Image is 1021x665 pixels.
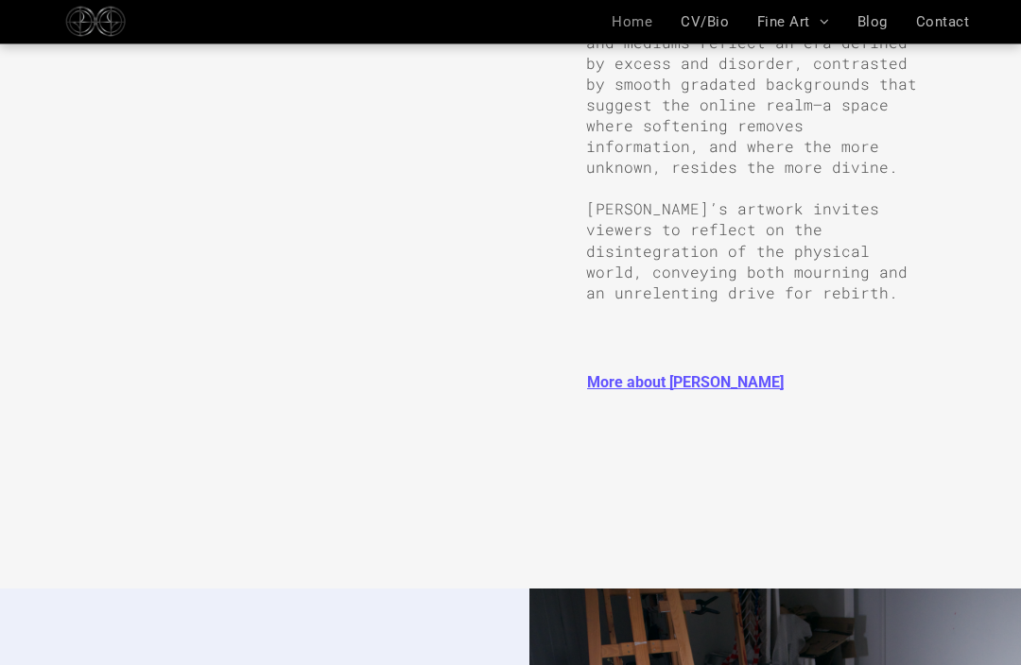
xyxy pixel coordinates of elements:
[586,12,917,179] span: Her wide variety of styles, marks, and mediums reflect an era defined by excess and disorder, con...
[843,13,902,30] a: Blog
[587,359,784,407] span: More about [PERSON_NAME]
[902,13,983,30] a: Contact
[743,13,843,30] a: Fine Art
[597,13,666,30] a: Home
[586,357,796,410] a: More about [PERSON_NAME]
[666,13,743,30] a: CV/Bio
[586,199,908,302] span: [PERSON_NAME]’s artwork invites viewers to reflect on the disintegration of the physical world, c...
